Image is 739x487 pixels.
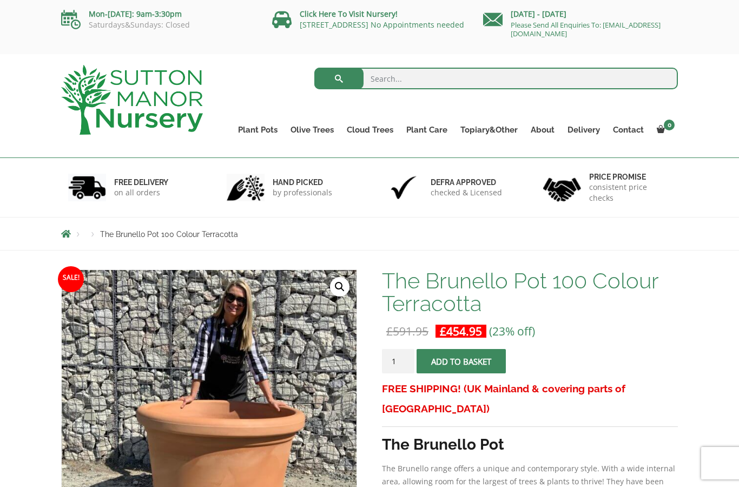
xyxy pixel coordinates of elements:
p: by professionals [273,187,332,198]
nav: Breadcrumbs [61,229,678,238]
a: Contact [606,122,650,137]
a: Plant Pots [232,122,284,137]
a: Topiary&Other [454,122,524,137]
input: Search... [314,68,678,89]
input: Product quantity [382,349,414,373]
span: £ [386,324,393,339]
span: The Brunello Pot 100 Colour Terracotta [100,230,238,239]
a: Cloud Trees [340,122,400,137]
h6: hand picked [273,177,332,187]
p: Saturdays&Sundays: Closed [61,21,256,29]
h3: FREE SHIPPING! (UK Mainland & covering parts of [GEOGRAPHIC_DATA]) [382,379,678,419]
a: 0 [650,122,678,137]
h1: The Brunello Pot 100 Colour Terracotta [382,269,678,315]
img: 2.jpg [227,174,265,201]
a: About [524,122,561,137]
a: Delivery [561,122,606,137]
button: Add to basket [417,349,506,373]
a: Click Here To Visit Nursery! [300,9,398,19]
h6: FREE DELIVERY [114,177,168,187]
span: £ [440,324,446,339]
span: (23% off) [489,324,535,339]
p: checked & Licensed [431,187,502,198]
img: 4.jpg [543,171,581,204]
strong: The Brunello Pot [382,436,504,453]
a: [STREET_ADDRESS] No Appointments needed [300,19,464,30]
bdi: 454.95 [440,324,482,339]
h6: Price promise [589,172,671,182]
img: logo [61,65,203,135]
a: Please Send All Enquiries To: [EMAIL_ADDRESS][DOMAIN_NAME] [511,20,661,38]
p: Mon-[DATE]: 9am-3:30pm [61,8,256,21]
img: 3.jpg [385,174,423,201]
a: Olive Trees [284,122,340,137]
a: Plant Care [400,122,454,137]
h6: Defra approved [431,177,502,187]
p: [DATE] - [DATE] [483,8,678,21]
img: 1.jpg [68,174,106,201]
p: on all orders [114,187,168,198]
bdi: 591.95 [386,324,428,339]
a: View full-screen image gallery [330,277,349,297]
span: Sale! [58,266,84,292]
span: 0 [664,120,675,130]
p: consistent price checks [589,182,671,203]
